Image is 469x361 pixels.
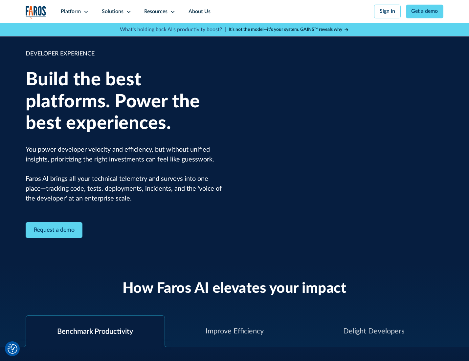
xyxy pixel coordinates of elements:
img: Revisit consent button [8,344,17,354]
div: Benchmark Productivity [57,326,133,337]
a: It’s not the model—it’s your system. GAINS™ reveals why [229,26,349,33]
strong: It’s not the model—it’s your system. GAINS™ reveals why [229,27,342,32]
a: Contact Modal [26,222,83,238]
a: home [26,6,47,19]
div: Solutions [102,8,123,16]
h2: How Faros AI elevates your impact [123,280,347,297]
p: You power developer velocity and efficiency, but without unified insights, prioritizing the right... [26,145,225,204]
a: Sign in [374,5,401,18]
div: Improve Efficiency [206,326,264,337]
button: Cookie Settings [8,344,17,354]
a: Get a demo [406,5,444,18]
img: Logo of the analytics and reporting company Faros. [26,6,47,19]
div: Platform [61,8,81,16]
div: Resources [144,8,167,16]
p: What's holding back AI's productivity boost? | [120,26,226,34]
div: DEVELOPER EXPERIENCE [26,50,225,58]
div: Delight Developers [343,326,404,337]
h1: Build the best platforms. Power the best experiences. [26,69,225,135]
